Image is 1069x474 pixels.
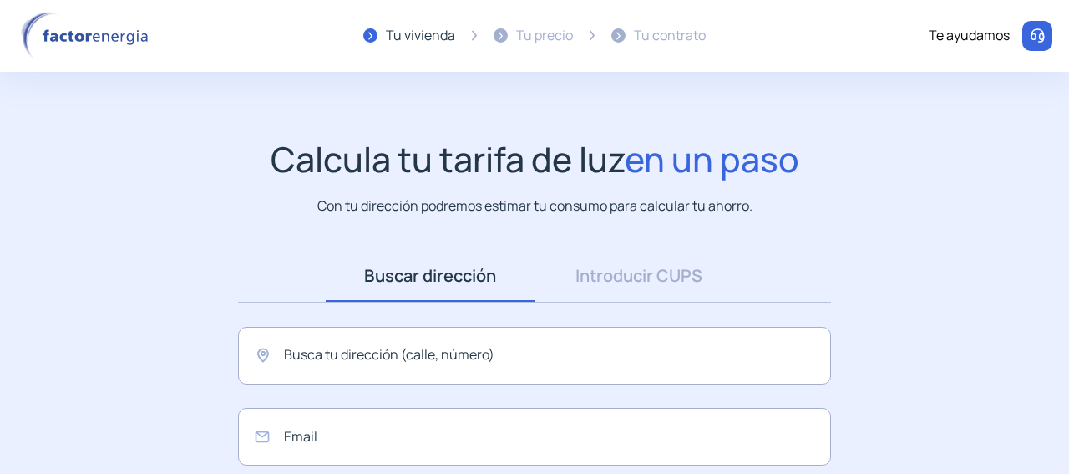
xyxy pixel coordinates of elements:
[17,12,159,60] img: logo factor
[1029,28,1046,44] img: llamar
[534,250,743,302] a: Introducir CUPS
[516,25,573,47] div: Tu precio
[386,25,455,47] div: Tu vivienda
[271,139,799,180] h1: Calcula tu tarifa de luz
[625,135,799,182] span: en un paso
[929,25,1010,47] div: Te ayudamos
[634,25,706,47] div: Tu contrato
[326,250,534,302] a: Buscar dirección
[317,196,752,217] p: Con tu dirección podremos estimar tu consumo para calcular tu ahorro.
